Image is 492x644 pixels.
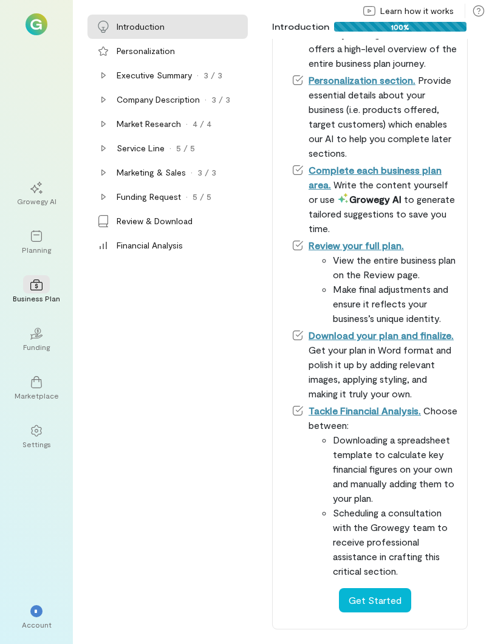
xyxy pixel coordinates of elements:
[380,5,454,17] span: Learn how it works
[292,328,458,401] li: Get your plan in Word format and polish it up by adding relevant images, applying styling, and ma...
[117,239,183,252] div: Financial Analysis
[15,415,58,459] a: Settings
[193,118,211,130] div: 4 / 4
[117,118,181,130] div: Market Research
[333,282,458,326] li: Make final adjustments and ensure it reflects your business’s unique identity.
[22,245,51,255] div: Planning
[22,620,52,629] div: Account
[176,142,195,154] div: 5 / 5
[203,69,222,81] div: 3 / 3
[117,166,186,179] div: Marketing & Sales
[15,269,58,313] a: Business Plan
[193,191,211,203] div: 5 / 5
[309,329,454,341] a: Download your plan and finalize.
[191,166,193,179] div: ·
[211,94,230,106] div: 3 / 3
[15,391,59,400] div: Marketplace
[22,439,51,449] div: Settings
[117,215,193,227] div: Review & Download
[13,293,60,303] div: Business Plan
[17,196,56,206] div: Growegy AI
[15,318,58,361] a: Funding
[292,163,458,236] li: Write the content yourself or use to generate tailored suggestions to save you time.
[169,142,171,154] div: ·
[292,12,458,70] li: You are currently reading the intro which offers a high-level overview of the entire business pla...
[292,73,458,160] li: Provide essential details about your business (i.e. products offered, target customers) which ena...
[117,45,175,57] div: Personalization
[15,221,58,264] a: Planning
[186,191,188,203] div: ·
[186,118,188,130] div: ·
[117,94,200,106] div: Company Description
[292,403,458,578] li: Choose between:
[339,588,411,612] button: Get Started
[272,21,329,33] div: Introduction
[15,172,58,216] a: Growegy AI
[23,342,50,352] div: Funding
[333,253,458,282] li: View the entire business plan on the Review page.
[117,191,181,203] div: Funding Request
[333,433,458,505] li: Downloading a spreadsheet template to calculate key financial figures on your own and manually ad...
[197,166,216,179] div: 3 / 3
[15,366,58,410] a: Marketplace
[309,405,421,416] a: Tackle Financial Analysis.
[197,69,199,81] div: ·
[205,94,207,106] div: ·
[309,74,415,86] a: Personalization section.
[333,505,458,578] li: Scheduling a consultation with the Growegy team to receive professional assistance in crafting th...
[117,142,165,154] div: Service Line
[337,193,401,205] span: Growegy AI
[117,21,165,33] div: Introduction
[15,595,58,639] div: *Account
[309,239,404,251] a: Review your full plan.
[117,69,192,81] div: Executive Summary
[309,164,442,190] a: Complete each business plan area.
